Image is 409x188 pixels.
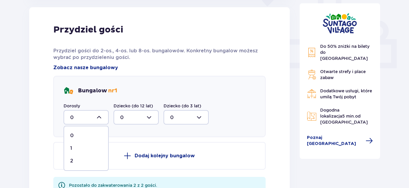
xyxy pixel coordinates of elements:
[64,86,73,96] img: bungalows Icon
[307,89,317,99] img: Restaurant Icon
[70,158,73,164] p: 2
[108,87,117,94] span: nr 1
[320,108,368,125] span: Dogodna lokalizacja od [GEOGRAPHIC_DATA]
[53,24,123,35] p: Przydziel gości
[307,111,317,121] img: Map Icon
[64,103,80,109] label: Dorosły
[53,64,118,71] a: Zobacz nasze bungalowy
[307,135,373,147] a: Poznaj [GEOGRAPHIC_DATA]
[53,48,266,61] p: Przydziel gości do 2-os., 4-os. lub 8-os. bungalowów. Konkretny bungalow możesz wybrać po przydzi...
[70,145,72,152] p: 1
[70,132,74,139] p: 0
[307,48,317,57] img: Discount Icon
[135,153,195,159] p: Dodaj kolejny bungalow
[164,103,201,109] label: Dziecko (do 3 lat)
[114,103,153,109] label: Dziecko (do 12 lat)
[323,13,357,34] img: Suntago Village
[342,114,355,119] span: 5 min.
[320,44,370,61] span: Do 50% zniżki na bilety do [GEOGRAPHIC_DATA]
[307,135,362,147] span: Poznaj [GEOGRAPHIC_DATA]
[307,70,317,79] img: Grill Icon
[320,69,366,80] span: Otwarte strefy i place zabaw
[53,142,266,170] button: Dodaj kolejny bungalow
[320,88,372,99] span: Dodatkowe usługi, które umilą Twój pobyt
[78,87,117,94] p: Bungalow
